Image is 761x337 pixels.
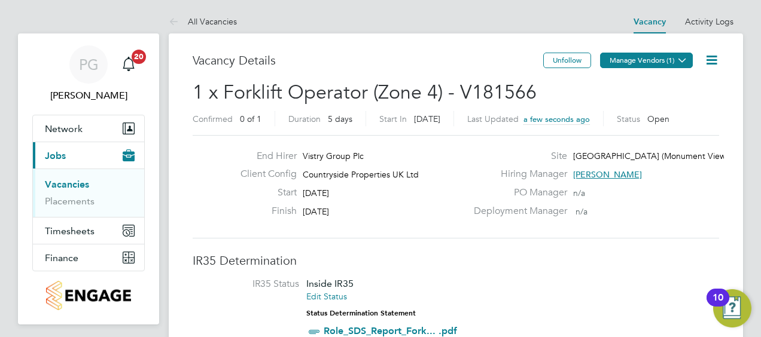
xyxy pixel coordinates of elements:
[193,81,537,104] span: 1 x Forklift Operator (Zone 4) - V181566
[193,114,233,124] label: Confirmed
[46,281,130,310] img: countryside-properties-logo-retina.png
[543,53,591,68] button: Unfollow
[33,142,144,168] button: Jobs
[303,169,419,180] span: Countryside Properties UK Ltd
[45,195,95,207] a: Placements
[45,252,78,264] span: Finance
[617,114,640,124] label: Status
[193,53,543,68] h3: Vacancy Details
[231,186,297,199] label: Start
[33,244,144,271] button: Finance
[467,186,567,199] label: PO Manager
[231,168,297,180] label: Client Config
[132,50,146,64] span: 20
[231,205,297,217] label: Finish
[303,151,364,161] span: Vistry Group Plc
[231,150,297,163] label: End Hirer
[32,88,145,103] span: Paul Griffiths
[523,114,590,124] span: a few seconds ago
[467,205,567,217] label: Deployment Manager
[573,188,585,198] span: n/a
[193,253,719,268] h3: IR35 Determination
[467,114,519,124] label: Last Updated
[600,53,693,68] button: Manage Vendors (1)
[169,16,237,27] a: All Vacancies
[33,217,144,244] button: Timesheets
[713,289,751,327] button: Open Resource Center, 10 new notifications
[288,114,321,124] label: Duration
[306,278,354,289] span: Inside IR35
[33,115,144,142] button: Network
[467,168,567,180] label: Hiring Manager
[414,114,440,124] span: [DATE]
[576,206,588,217] span: n/a
[32,281,145,310] a: Go to home page
[634,17,666,27] a: Vacancy
[573,169,642,180] span: [PERSON_NAME]
[32,45,145,103] a: PG[PERSON_NAME]
[303,206,329,217] span: [DATE]
[240,114,261,124] span: 0 of 1
[467,150,567,163] label: Site
[45,179,89,190] a: Vacancies
[45,225,95,237] span: Timesheets
[713,298,723,313] div: 10
[117,45,141,84] a: 20
[79,57,99,72] span: PG
[303,188,329,198] span: [DATE]
[647,114,669,124] span: Open
[45,150,66,161] span: Jobs
[324,325,457,336] a: Role_SDS_Report_Fork... .pdf
[33,168,144,217] div: Jobs
[573,151,728,161] span: [GEOGRAPHIC_DATA] (Monument View)
[685,16,733,27] a: Activity Logs
[306,309,416,317] strong: Status Determination Statement
[18,33,159,324] nav: Main navigation
[205,278,299,290] label: IR35 Status
[328,114,352,124] span: 5 days
[306,291,347,302] a: Edit Status
[45,123,83,134] span: Network
[379,114,407,124] label: Start In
